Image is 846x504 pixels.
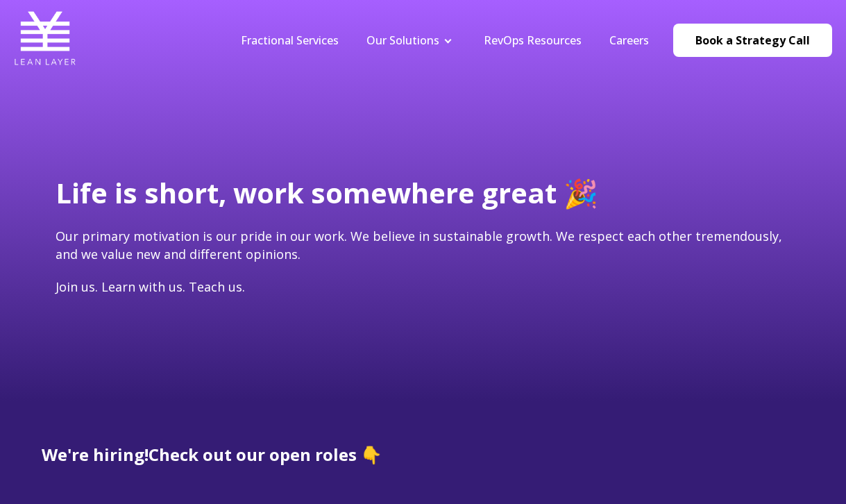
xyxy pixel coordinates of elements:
[241,33,339,48] a: Fractional Services
[609,33,649,48] a: Careers
[14,7,76,69] img: Lean Layer Logo
[484,33,582,48] a: RevOps Resources
[42,443,149,466] span: We're hiring!
[227,33,663,48] div: Navigation Menu
[673,24,832,57] a: Book a Strategy Call
[56,174,598,212] span: Life is short, work somewhere great 🎉
[366,33,439,48] a: Our Solutions
[56,278,245,295] span: Join us. Learn with us. Teach us.
[149,443,382,466] span: Check out our open roles 👇
[56,228,782,262] span: Our primary motivation is our pride in our work. We believe in sustainable growth. We respect eac...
